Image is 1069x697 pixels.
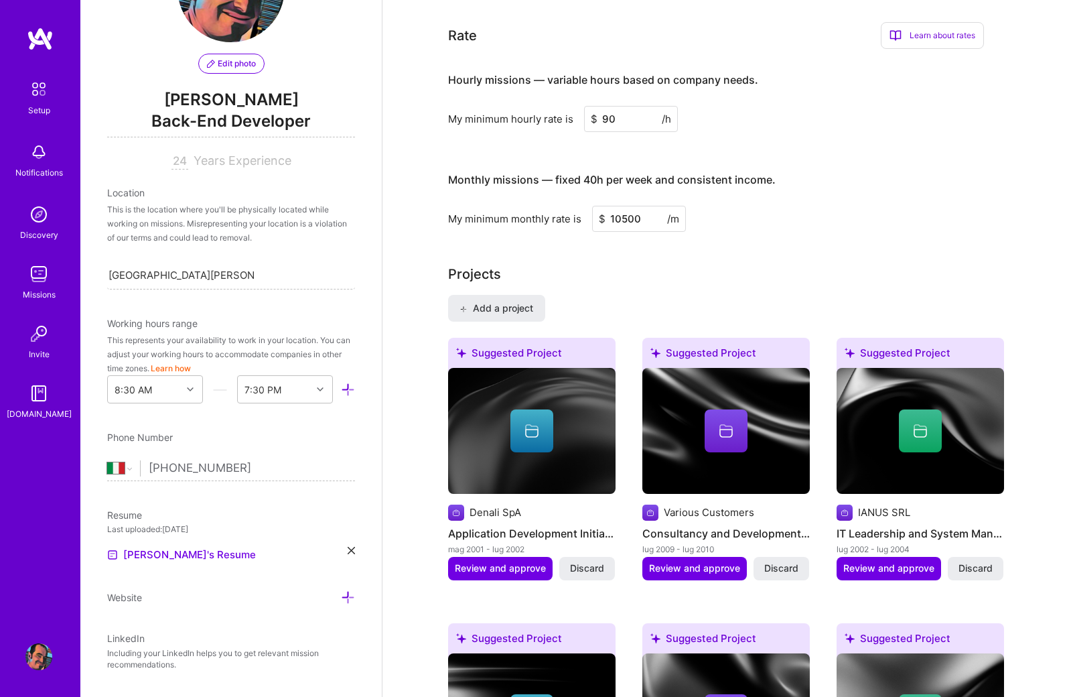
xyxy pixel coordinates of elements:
[28,103,50,117] div: Setup
[448,212,581,226] div: My minimum monthly rate is
[843,562,934,575] span: Review and approve
[650,633,660,643] i: icon SuggestedTeams
[459,302,532,315] span: Add a project
[213,383,227,397] i: icon HorizontalInLineDivider
[837,623,1004,659] div: Suggested Project
[858,505,910,519] div: IANUS SRL
[667,212,679,226] span: /m
[107,648,355,671] p: Including your LinkedIn helps you to get relevant mission recommendations.
[642,505,658,521] img: Company logo
[754,557,809,580] button: Discard
[115,383,152,397] div: 8:30 AM
[244,383,281,397] div: 7:30 PM
[187,386,194,393] i: icon Chevron
[845,633,855,643] i: icon SuggestedTeams
[107,547,256,563] a: [PERSON_NAME]'s Resume
[25,201,52,228] img: discovery
[107,110,355,137] span: Back-End Developer
[448,557,553,580] button: Review and approve
[15,166,63,180] div: Notifications
[845,348,855,358] i: icon SuggestedTeams
[317,386,324,393] i: icon Chevron
[7,407,72,421] div: [DOMAIN_NAME]
[448,174,776,186] h4: Monthly missions — fixed 40h per week and consistent income.
[459,306,467,313] i: icon PlusBlack
[207,60,215,68] i: icon PencilPurple
[107,633,145,644] span: LinkedIn
[22,643,56,670] a: User Avatar
[107,522,355,536] div: Last uploaded: [DATE]
[107,432,173,443] span: Phone Number
[592,206,686,232] input: XXX
[107,592,142,603] span: Website
[650,348,660,358] i: icon SuggestedTeams
[107,186,355,200] div: Location
[570,562,604,575] span: Discard
[23,288,56,302] div: Missions
[837,525,1004,542] h4: IT Leadership and System Management
[107,333,355,375] div: This represents your availability to work in your location. You can adjust your working hours to ...
[642,525,810,542] h4: Consultancy and Development Services
[25,643,52,670] img: User Avatar
[198,54,265,74] button: Edit photo
[25,75,53,103] img: setup
[837,557,941,580] button: Review and approve
[642,623,810,659] div: Suggested Project
[448,542,616,556] div: mag 2001 - lug 2002
[448,74,758,86] h4: Hourly missions — variable hours based on company needs.
[448,368,616,494] img: cover
[151,361,191,375] button: Learn how
[25,139,52,166] img: bell
[107,318,198,329] span: Working hours range
[591,112,597,126] span: $
[584,106,678,132] input: XXX
[456,633,466,643] i: icon SuggestedTeams
[455,562,546,575] span: Review and approve
[764,562,798,575] span: Discard
[837,368,1004,494] img: cover
[107,509,142,521] span: Resume
[20,228,58,242] div: Discovery
[642,338,810,373] div: Suggested Project
[25,320,52,347] img: Invite
[448,623,616,659] div: Suggested Project
[29,347,50,361] div: Invite
[448,338,616,373] div: Suggested Project
[662,112,671,126] span: /h
[948,557,1003,580] button: Discard
[559,557,615,580] button: Discard
[448,295,545,322] button: Add a project
[881,22,984,49] div: Learn about rates
[348,547,355,554] i: icon Close
[107,202,355,245] div: This is the location where you'll be physically located while working on missions. Misrepresentin...
[27,27,54,51] img: logo
[649,562,740,575] span: Review and approve
[456,348,466,358] i: icon SuggestedTeams
[599,212,605,226] span: $
[448,264,501,284] div: Projects
[107,550,118,560] img: Resume
[958,562,993,575] span: Discard
[25,380,52,407] img: guide book
[642,557,747,580] button: Review and approve
[107,90,355,110] span: [PERSON_NAME]
[642,542,810,556] div: lug 2009 - lug 2010
[837,338,1004,373] div: Suggested Project
[837,505,853,521] img: Company logo
[664,505,754,519] div: Various Customers
[448,25,477,46] div: Rate
[25,261,52,288] img: teamwork
[171,153,188,170] input: XX
[194,153,291,168] span: Years Experience
[470,505,521,519] div: Denali SpA
[837,542,1004,556] div: lug 2002 - lug 2004
[207,58,256,70] span: Edit photo
[889,29,902,42] i: icon BookOpen
[448,505,464,521] img: Company logo
[642,368,810,494] img: cover
[448,112,573,126] div: My minimum hourly rate is
[149,449,355,488] input: +1 (000) 000-0000
[448,525,616,542] h4: Application Development Initiatives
